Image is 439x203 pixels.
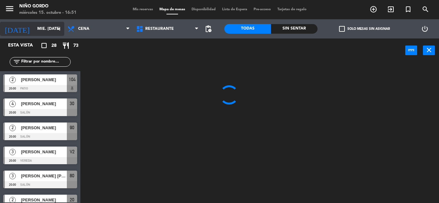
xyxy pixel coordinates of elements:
[422,5,429,13] i: search
[40,42,48,49] i: crop_square
[339,26,345,32] span: check_box_outline_blank
[188,8,219,11] span: Disponibilidad
[130,8,156,11] span: Mis reservas
[204,25,212,33] span: pending_actions
[5,4,14,16] button: menu
[224,24,271,34] div: Todas
[339,26,390,32] label: Solo mesas sin asignar
[3,42,46,49] div: Esta vista
[421,25,429,33] i: power_settings_new
[70,148,75,156] span: V2
[70,172,74,180] span: 80
[69,76,76,83] span: 104
[13,58,21,66] i: filter_list
[387,5,395,13] i: exit_to_app
[21,124,67,131] span: [PERSON_NAME]
[73,42,78,49] span: 73
[21,148,67,155] span: [PERSON_NAME]
[21,76,67,83] span: [PERSON_NAME]
[9,149,16,155] span: 3
[425,46,433,54] i: close
[404,5,412,13] i: turned_in_not
[78,27,89,31] span: Cena
[219,8,250,11] span: Lista de Espera
[21,173,67,179] span: [PERSON_NAME] [PERSON_NAME]
[70,124,74,131] span: 90
[9,101,16,107] span: 4
[370,5,377,13] i: add_circle_outline
[62,42,70,49] i: restaurant
[274,8,310,11] span: Tarjetas de regalo
[19,3,76,10] div: Niño Gordo
[70,100,74,107] span: 30
[271,24,318,34] div: Sin sentar
[423,46,435,55] button: close
[250,8,274,11] span: Pre-acceso
[19,10,76,16] div: miércoles 15. octubre - 16:51
[9,173,16,179] span: 3
[9,125,16,131] span: 2
[408,46,415,54] i: power_input
[9,77,16,83] span: 2
[145,27,174,31] span: Restaurante
[156,8,188,11] span: Mapa de mesas
[405,46,417,55] button: power_input
[21,58,70,65] input: Filtrar por nombre...
[51,42,57,49] span: 28
[5,4,14,13] i: menu
[21,100,67,107] span: [PERSON_NAME]
[55,25,63,33] i: arrow_drop_down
